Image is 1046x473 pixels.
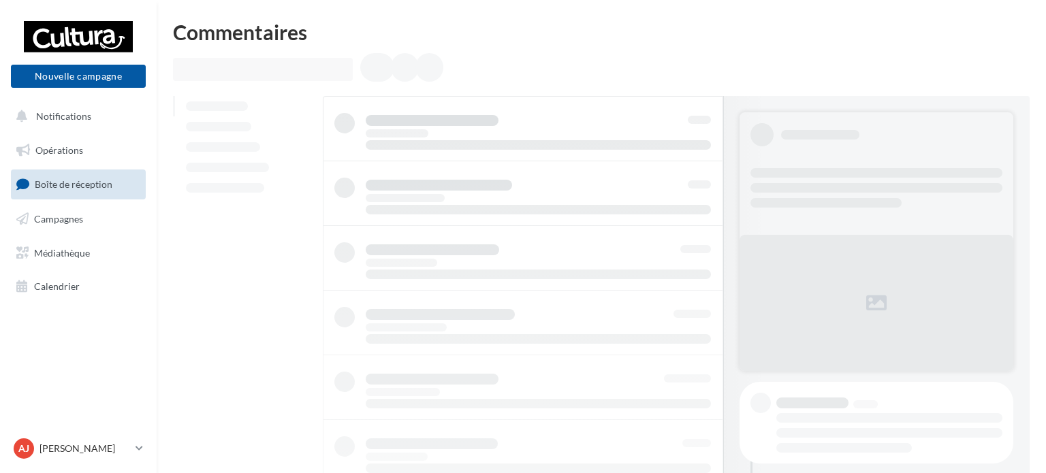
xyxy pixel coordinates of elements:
[34,280,80,292] span: Calendrier
[36,110,91,122] span: Notifications
[35,144,83,156] span: Opérations
[11,436,146,461] a: AJ [PERSON_NAME]
[8,205,148,233] a: Campagnes
[8,169,148,199] a: Boîte de réception
[18,442,29,455] span: AJ
[39,442,130,455] p: [PERSON_NAME]
[8,239,148,267] a: Médiathèque
[8,102,143,131] button: Notifications
[35,178,112,190] span: Boîte de réception
[34,213,83,225] span: Campagnes
[34,246,90,258] span: Médiathèque
[173,22,1030,42] div: Commentaires
[8,136,148,165] a: Opérations
[11,65,146,88] button: Nouvelle campagne
[8,272,148,301] a: Calendrier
